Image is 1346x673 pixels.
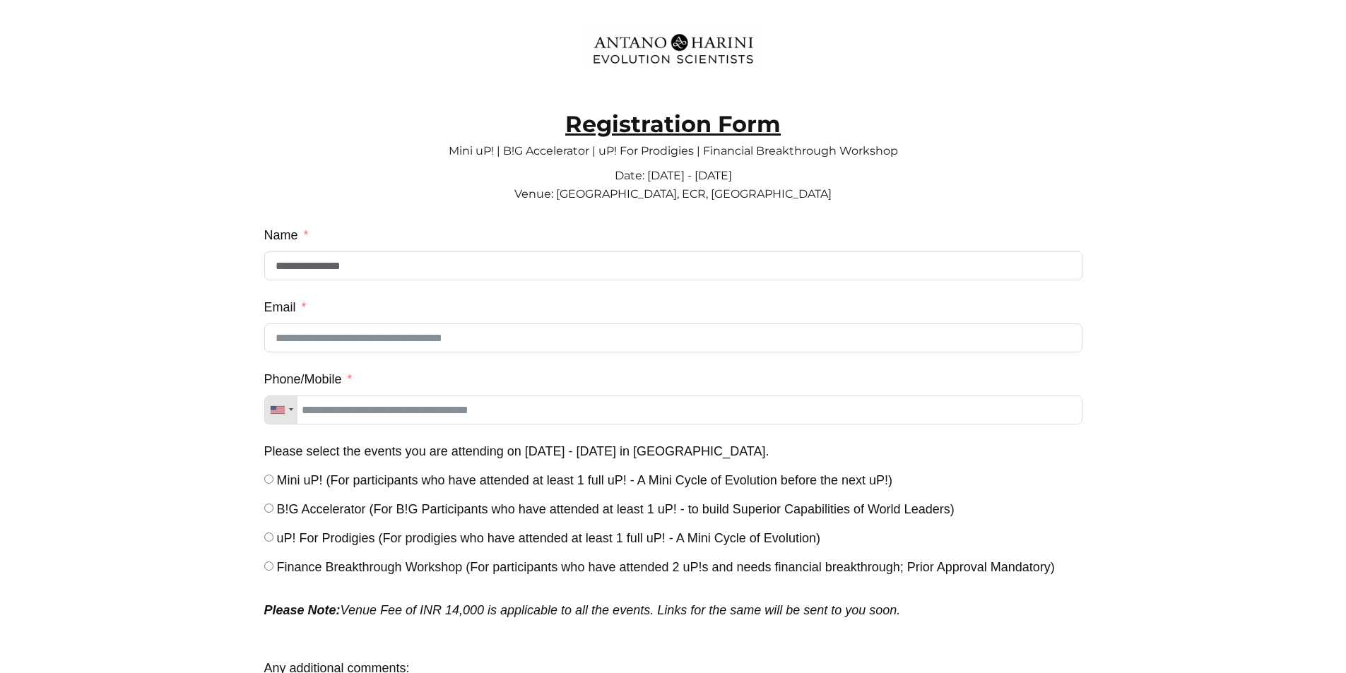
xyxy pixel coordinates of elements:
strong: Registration Form [565,110,781,138]
strong: Please Note: [264,603,341,617]
p: Mini uP! | B!G Accelerator | uP! For Prodigies | Financial Breakthrough Workshop [264,133,1082,155]
input: Phone/Mobile [264,395,1082,424]
div: Telephone country code [265,396,297,424]
input: Mini uP! (For participants who have attended at least 1 full uP! - A Mini Cycle of Evolution befo... [264,475,273,484]
input: uP! For Prodigies (For prodigies who have attended at least 1 full uP! - A Mini Cycle of Evolution) [264,532,273,542]
label: Email [264,294,307,320]
span: Finance Breakthrough Workshop (For participants who have attended 2 uP!s and needs financial brea... [277,560,1055,574]
span: uP! For Prodigies (For prodigies who have attended at least 1 full uP! - A Mini Cycle of Evolution) [277,531,820,545]
span: Mini uP! (For participants who have attended at least 1 full uP! - A Mini Cycle of Evolution befo... [277,473,892,487]
span: Date: [DATE] - [DATE] Venue: [GEOGRAPHIC_DATA], ECR, [GEOGRAPHIC_DATA] [514,169,832,201]
input: B!G Accelerator (For B!G Participants who have attended at least 1 uP! - to build Superior Capabi... [264,504,273,513]
label: Please select the events you are attending on 18th - 21st Sep 2025 in Chennai. [264,439,769,464]
label: Phone/Mobile [264,367,353,392]
span: B!G Accelerator (For B!G Participants who have attended at least 1 uP! - to build Superior Capabi... [277,502,955,516]
input: Email [264,323,1082,352]
label: Name [264,222,309,248]
em: Venue Fee of INR 14,000 is applicable to all the events. Links for the same will be sent to you s... [264,603,901,617]
input: Finance Breakthrough Workshop (For participants who have attended 2 uP!s and needs financial brea... [264,561,273,571]
img: Evolution-Scientist (2) [586,25,761,73]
